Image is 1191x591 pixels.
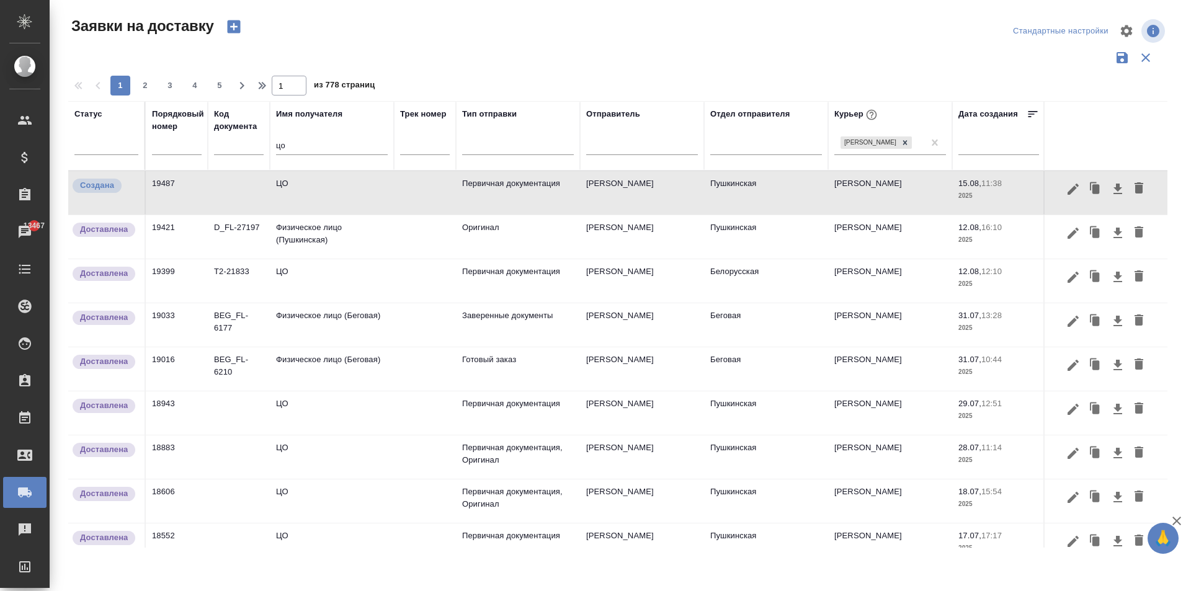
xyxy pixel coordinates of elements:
[958,498,1039,510] p: 2025
[146,215,208,259] td: 19421
[828,391,952,435] td: [PERSON_NAME]
[1063,177,1084,201] button: Редактировать
[981,487,1002,496] p: 15:54
[1084,442,1107,465] button: Клонировать
[580,347,704,391] td: [PERSON_NAME]
[1107,309,1128,333] button: Скачать
[1134,46,1158,69] button: Сбросить фильтры
[981,399,1002,408] p: 12:51
[828,479,952,523] td: [PERSON_NAME]
[71,353,138,370] div: Документы доставлены, фактическая дата доставки проставиться автоматически
[1084,398,1107,421] button: Клонировать
[1148,523,1179,554] button: 🙏
[1128,265,1149,289] button: Удалить
[1128,309,1149,333] button: Удалить
[981,355,1002,364] p: 10:44
[828,523,952,567] td: [PERSON_NAME]
[580,303,704,347] td: [PERSON_NAME]
[135,79,155,92] span: 2
[80,311,128,324] p: Доставлена
[185,79,205,92] span: 4
[71,177,138,194] div: Новая заявка, еще не передана в работу
[456,479,580,523] td: Первичная документация, Оригинал
[146,303,208,347] td: 19033
[270,215,394,259] td: Физическое лицо (Пушкинская)
[16,220,52,232] span: 13467
[958,487,981,496] p: 18.07,
[400,108,447,120] div: Трек номер
[71,221,138,238] div: Документы доставлены, фактическая дата доставки проставиться автоматически
[71,398,138,414] div: Документы доставлены, фактическая дата доставки проставиться автоматически
[1084,221,1107,245] button: Клонировать
[80,531,128,544] p: Доставлена
[981,267,1002,276] p: 12:10
[580,435,704,479] td: [PERSON_NAME]
[1128,353,1149,377] button: Удалить
[1063,221,1084,245] button: Редактировать
[841,136,898,149] div: [PERSON_NAME]
[710,108,790,120] div: Отдел отправителя
[1107,221,1128,245] button: Скачать
[456,435,580,479] td: Первичная документация, Оригинал
[208,303,270,347] td: BEG_FL-6177
[981,179,1002,188] p: 11:38
[1128,530,1149,553] button: Удалить
[958,542,1039,554] p: 2025
[1063,486,1084,509] button: Редактировать
[68,16,214,36] span: Заявки на доставку
[958,234,1039,246] p: 2025
[160,76,180,96] button: 3
[146,435,208,479] td: 18883
[958,278,1039,290] p: 2025
[958,311,981,320] p: 31.07,
[214,108,264,133] div: Код документа
[981,311,1002,320] p: 13:28
[135,76,155,96] button: 2
[704,391,828,435] td: Пушкинская
[704,347,828,391] td: Беговая
[580,391,704,435] td: [PERSON_NAME]
[828,347,952,391] td: [PERSON_NAME]
[3,216,47,247] a: 13467
[586,108,640,120] div: Отправитель
[146,171,208,215] td: 19487
[1107,486,1128,509] button: Скачать
[146,391,208,435] td: 18943
[704,171,828,215] td: Пушкинская
[146,347,208,391] td: 19016
[208,259,270,303] td: Т2-21833
[80,443,128,456] p: Доставлена
[270,391,394,435] td: ЦО
[1084,530,1107,553] button: Клонировать
[80,355,128,368] p: Доставлена
[1084,309,1107,333] button: Клонировать
[456,259,580,303] td: Первичная документация
[208,347,270,391] td: BEG_FL-6210
[1112,16,1141,46] span: Настроить таблицу
[146,259,208,303] td: 19399
[704,479,828,523] td: Пушкинская
[1107,353,1128,377] button: Скачать
[580,523,704,567] td: [PERSON_NAME]
[1128,398,1149,421] button: Удалить
[80,267,128,280] p: Доставлена
[981,531,1002,540] p: 17:17
[160,79,180,92] span: 3
[1063,530,1084,553] button: Редактировать
[1128,486,1149,509] button: Удалить
[958,399,981,408] p: 29.07,
[1128,221,1149,245] button: Удалить
[1084,353,1107,377] button: Клонировать
[456,171,580,215] td: Первичная документация
[1153,525,1174,551] span: 🙏
[704,523,828,567] td: Пушкинская
[958,410,1039,422] p: 2025
[270,435,394,479] td: ЦО
[958,454,1039,466] p: 2025
[80,179,114,192] p: Создана
[1084,265,1107,289] button: Клонировать
[1010,22,1112,41] div: split button
[152,108,204,133] div: Порядковый номер
[270,523,394,567] td: ЦО
[74,108,102,120] div: Статус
